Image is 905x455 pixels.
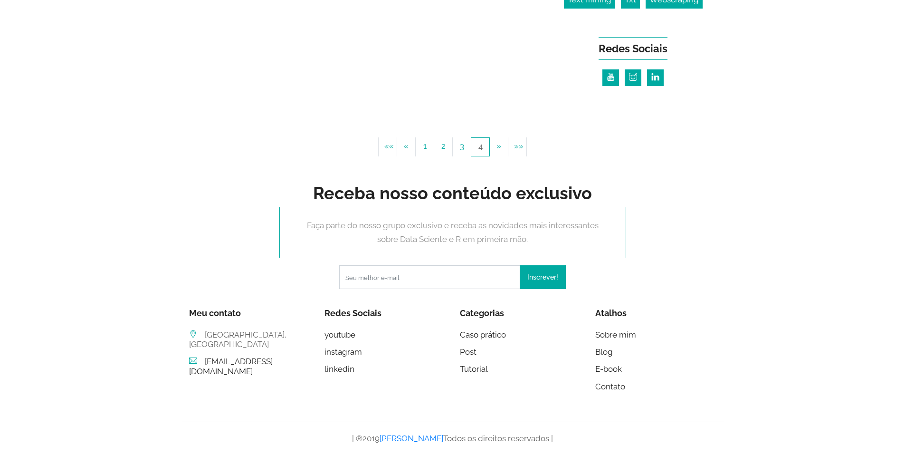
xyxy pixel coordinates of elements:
a: [EMAIL_ADDRESS][DOMAIN_NAME] [189,357,273,376]
a: Caso prático [460,330,506,339]
a: Blog [595,347,613,357]
a: 2 [434,137,453,156]
a: [PERSON_NAME] [380,434,443,443]
a: Tutorial [460,364,488,374]
h6: Atalhos [595,308,716,319]
a: Previous [397,137,416,156]
a: 1 [415,137,434,156]
a: Last [508,137,527,156]
h6: Redes Sociais [324,308,446,319]
a: Contato [595,382,625,391]
a: Sobre mim [595,330,636,339]
a: 3 [452,137,471,156]
span: « [404,141,409,151]
a: First [378,137,397,156]
button: Inscrever! [520,265,566,289]
h4: Redes Sociais [599,37,667,60]
h6: Categorias [460,308,581,319]
input: Seu melhor e-mail [339,265,520,289]
span: »» [514,141,524,151]
h2: Receba nosso conteúdo exclusivo [279,183,626,203]
div: | ®2019 Todos os direitos reservados | [182,422,724,455]
a: instagram [324,347,362,357]
a: youtube [324,330,355,339]
a: E-book [595,364,622,374]
h6: Meu contato [189,308,310,319]
a: linkedin [324,364,354,374]
a: Post [460,347,476,357]
span: «« [384,141,394,151]
li: [GEOGRAPHIC_DATA], [GEOGRAPHIC_DATA] [189,330,310,349]
p: Faça parte do nosso grupo exclusivo e receba as novidades mais interessantes sobre Data Sciente e... [279,207,626,258]
a: 4 [471,137,490,156]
